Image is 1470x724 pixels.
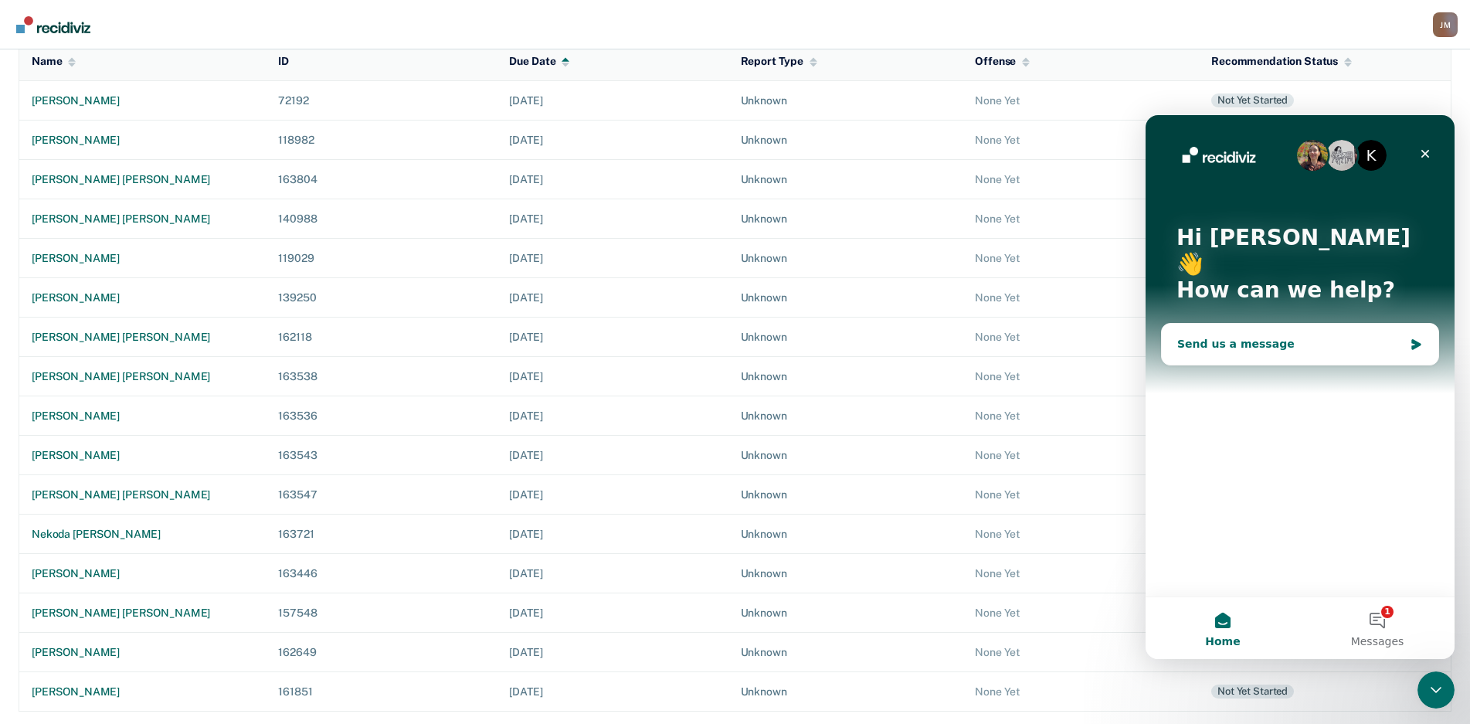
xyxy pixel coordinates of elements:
[728,632,963,671] td: Unknown
[728,317,963,356] td: Unknown
[975,331,1187,344] div: None Yet
[32,212,253,226] div: [PERSON_NAME] [PERSON_NAME]
[509,55,569,68] div: Due Date
[975,134,1187,147] div: None Yet
[975,607,1187,620] div: None Yet
[1433,12,1458,37] div: J M
[497,159,728,199] td: [DATE]
[32,528,253,541] div: nekoda [PERSON_NAME]
[266,514,497,553] td: 163721
[497,120,728,159] td: [DATE]
[32,567,253,580] div: [PERSON_NAME]
[497,514,728,553] td: [DATE]
[266,277,497,317] td: 139250
[32,607,253,620] div: [PERSON_NAME] [PERSON_NAME]
[32,173,253,186] div: [PERSON_NAME] [PERSON_NAME]
[975,173,1187,186] div: None Yet
[728,435,963,474] td: Unknown
[32,331,253,344] div: [PERSON_NAME] [PERSON_NAME]
[266,593,497,632] td: 157548
[266,474,497,514] td: 163547
[32,449,253,462] div: [PERSON_NAME]
[266,238,497,277] td: 119029
[728,553,963,593] td: Unknown
[728,671,963,711] td: Unknown
[32,134,253,147] div: [PERSON_NAME]
[32,646,253,659] div: [PERSON_NAME]
[728,277,963,317] td: Unknown
[497,553,728,593] td: [DATE]
[32,410,253,423] div: [PERSON_NAME]
[497,593,728,632] td: [DATE]
[741,55,817,68] div: Report Type
[1211,93,1294,107] div: Not yet started
[728,80,963,120] td: Unknown
[497,671,728,711] td: [DATE]
[975,488,1187,501] div: None Yet
[266,553,497,593] td: 163446
[1433,12,1458,37] button: Profile dropdown button
[975,646,1187,659] div: None Yet
[728,514,963,553] td: Unknown
[728,159,963,199] td: Unknown
[266,356,497,396] td: 163538
[266,159,497,199] td: 163804
[1211,55,1352,68] div: Recommendation Status
[32,488,253,501] div: [PERSON_NAME] [PERSON_NAME]
[975,567,1187,580] div: None Yet
[728,396,963,435] td: Unknown
[975,410,1187,423] div: None Yet
[266,120,497,159] td: 118982
[32,370,253,383] div: [PERSON_NAME] [PERSON_NAME]
[16,16,90,33] img: Recidiviz
[497,356,728,396] td: [DATE]
[975,528,1187,541] div: None Yet
[1211,685,1294,699] div: Not yet started
[266,80,497,120] td: 72192
[728,474,963,514] td: Unknown
[266,396,497,435] td: 163536
[1417,671,1455,709] iframe: Intercom live chat
[497,435,728,474] td: [DATE]
[32,94,253,107] div: [PERSON_NAME]
[32,252,253,265] div: [PERSON_NAME]
[266,435,497,474] td: 163543
[497,238,728,277] td: [DATE]
[975,685,1187,699] div: None Yet
[497,80,728,120] td: [DATE]
[497,199,728,238] td: [DATE]
[266,317,497,356] td: 162118
[975,449,1187,462] div: None Yet
[728,238,963,277] td: Unknown
[497,277,728,317] td: [DATE]
[278,55,289,68] div: ID
[497,632,728,671] td: [DATE]
[975,370,1187,383] div: None Yet
[975,212,1187,226] div: None Yet
[266,671,497,711] td: 161851
[497,474,728,514] td: [DATE]
[1146,115,1455,659] iframe: Intercom live chat
[497,396,728,435] td: [DATE]
[497,317,728,356] td: [DATE]
[266,199,497,238] td: 140988
[32,685,253,699] div: [PERSON_NAME]
[975,291,1187,304] div: None Yet
[32,55,76,68] div: Name
[975,55,1030,68] div: Offense
[728,356,963,396] td: Unknown
[32,291,253,304] div: [PERSON_NAME]
[728,199,963,238] td: Unknown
